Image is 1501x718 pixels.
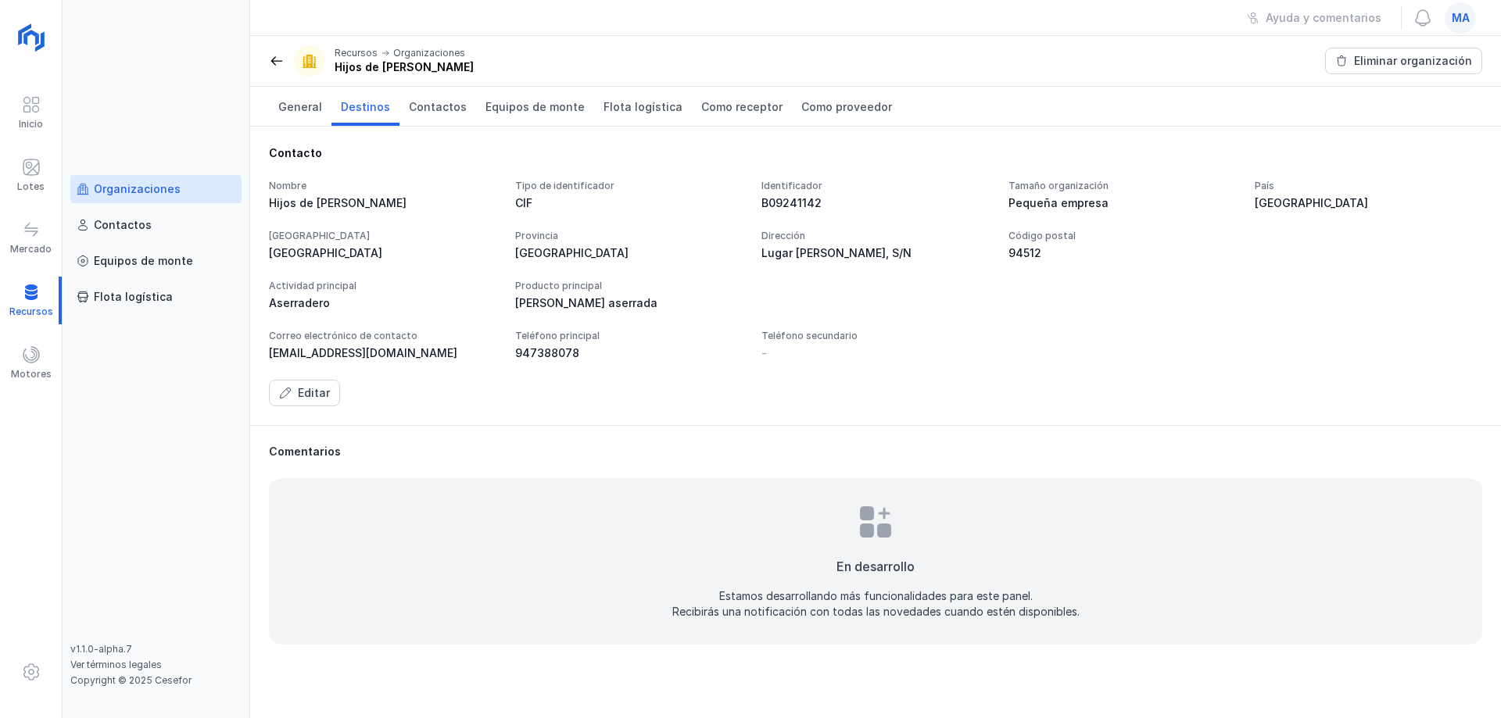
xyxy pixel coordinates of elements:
img: logoRight.svg [12,18,51,57]
div: Teléfono principal [515,330,743,342]
div: Flota logística [94,289,173,305]
div: En desarrollo [836,557,915,576]
div: Lugar [PERSON_NAME], S/N [761,245,989,261]
div: Tamaño organización [1008,180,1236,192]
div: Ayuda y comentarios [1266,10,1381,26]
div: Organizaciones [94,181,181,197]
div: B09241142 [761,195,989,211]
div: Correo electrónico de contacto [269,330,496,342]
a: Contactos [70,211,242,239]
a: Organizaciones [70,175,242,203]
button: Eliminar organización [1325,48,1482,74]
div: - [761,345,767,361]
div: Editar [298,385,330,401]
div: Producto principal [515,280,743,292]
div: Comentarios [269,444,1482,459]
span: ma [1452,10,1470,26]
a: Ver términos legales [70,659,162,670]
div: Actividad principal [269,280,496,292]
div: Motores [11,368,52,380]
div: Inicio [19,118,43,130]
span: General [278,99,322,115]
div: Hijos de [PERSON_NAME] [269,195,496,211]
div: Organizaciones [393,47,465,59]
div: Identificador [761,180,989,192]
div: Nombre [269,180,496,192]
a: Equipos de monte [476,87,594,126]
div: v1.1.0-alpha.7 [70,643,242,655]
div: Pequeña empresa [1008,195,1236,211]
button: Editar [269,380,340,406]
div: Mercado [10,243,52,255]
button: Ayuda y comentarios [1237,5,1392,31]
span: Destinos [341,99,390,115]
a: Como receptor [692,87,792,126]
a: Flota logística [594,87,692,126]
span: Contactos [409,99,467,115]
div: Eliminar organización [1354,53,1472,69]
div: Copyright © 2025 Cesefor [70,674,242,687]
div: Aserradero [269,295,496,311]
div: Recibirás una notificación con todas las novedades cuando estén disponibles. [672,604,1080,620]
span: Como proveedor [801,99,892,115]
div: [GEOGRAPHIC_DATA] [269,230,496,242]
div: [EMAIL_ADDRESS][DOMAIN_NAME] [269,345,496,361]
a: General [269,87,331,126]
div: Código postal [1008,230,1236,242]
div: Estamos desarrollando más funcionalidades para este panel. [719,588,1033,604]
a: Flota logística [70,283,242,311]
div: Equipos de monte [94,253,193,269]
div: Provincia [515,230,743,242]
a: Como proveedor [792,87,901,126]
div: Hijos de [PERSON_NAME] [335,59,474,75]
div: Contacto [269,145,1482,161]
div: Recursos [335,47,378,59]
span: Flota logística [604,99,682,115]
div: Tipo de identificador [515,180,743,192]
div: Dirección [761,230,989,242]
div: Contactos [94,217,152,233]
div: 947388078 [515,345,743,361]
div: CIF [515,195,743,211]
div: Teléfono secundario [761,330,989,342]
a: Destinos [331,87,399,126]
div: [GEOGRAPHIC_DATA] [1255,195,1482,211]
a: Equipos de monte [70,247,242,275]
span: Como receptor [701,99,783,115]
div: [GEOGRAPHIC_DATA] [515,245,743,261]
div: 94512 [1008,245,1236,261]
a: Contactos [399,87,476,126]
span: Equipos de monte [485,99,585,115]
div: País [1255,180,1482,192]
div: [GEOGRAPHIC_DATA] [269,245,496,261]
div: [PERSON_NAME] aserrada [515,295,743,311]
div: Lotes [17,180,45,193]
